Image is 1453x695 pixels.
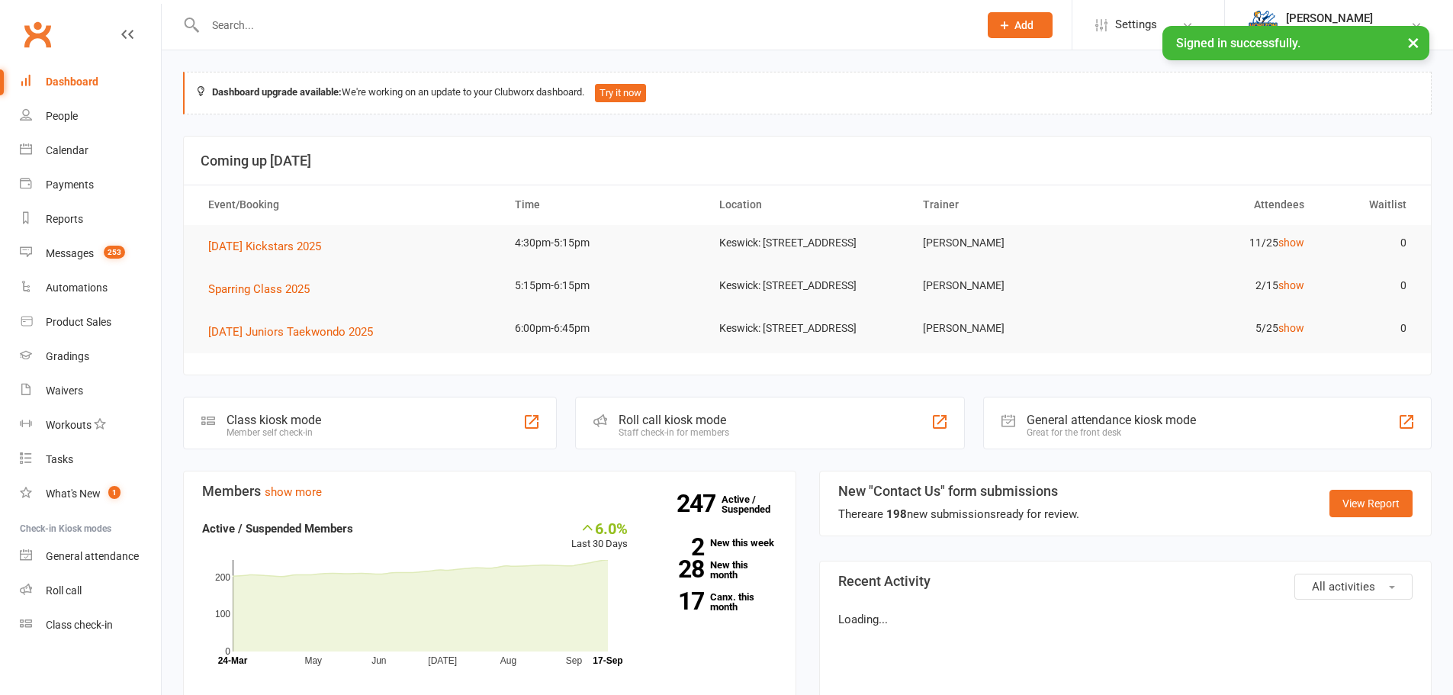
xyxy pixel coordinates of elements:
span: [DATE] Kickstars 2025 [208,240,321,253]
span: Signed in successfully. [1176,36,1300,50]
button: All activities [1294,574,1413,600]
td: 5/25 [1114,310,1318,346]
a: 28New this month [651,560,777,580]
div: General attendance kiosk mode [1027,413,1196,427]
div: Roll call kiosk mode [619,413,729,427]
th: Event/Booking [194,185,501,224]
th: Attendees [1114,185,1318,224]
td: 2/15 [1114,268,1318,304]
img: thumb_image1625461565.png [1248,10,1278,40]
div: Dashboard [46,76,98,88]
span: Sparring Class 2025 [208,282,310,296]
button: × [1400,26,1427,59]
td: 11/25 [1114,225,1318,261]
a: Messages 253 [20,236,161,271]
span: All activities [1312,580,1375,594]
a: People [20,99,161,134]
h3: Coming up [DATE] [201,153,1414,169]
span: 253 [104,246,125,259]
div: Gradings [46,350,89,362]
td: 4:30pm-5:15pm [501,225,706,261]
div: There are new submissions ready for review. [838,505,1079,523]
span: 1 [108,486,121,499]
td: 0 [1318,310,1420,346]
a: 2New this week [651,538,777,548]
strong: 28 [651,558,704,581]
strong: Dashboard upgrade available: [212,86,342,98]
div: Last 30 Days [571,520,628,552]
a: 17Canx. this month [651,592,777,612]
a: Calendar [20,134,161,168]
a: show [1278,279,1304,291]
span: [DATE] Juniors Taekwondo 2025 [208,325,373,339]
a: Automations [20,271,161,305]
div: We're working on an update to your Clubworx dashboard. [183,72,1432,114]
button: [DATE] Kickstars 2025 [208,237,332,256]
th: Waitlist [1318,185,1420,224]
td: 0 [1318,268,1420,304]
div: Automations [46,282,108,294]
div: Waivers [46,385,83,397]
a: Clubworx [18,15,56,53]
a: 247Active / Suspended [722,483,789,526]
a: show [1278,322,1304,334]
button: Sparring Class 2025 [208,280,320,298]
strong: 2 [651,536,704,558]
a: Dashboard [20,65,161,99]
a: Waivers [20,374,161,408]
div: Messages [46,247,94,259]
strong: 198 [886,507,907,521]
h3: Members [202,484,777,499]
a: Reports [20,202,161,236]
th: Location [706,185,910,224]
strong: 247 [677,492,722,515]
td: 6:00pm-6:45pm [501,310,706,346]
a: General attendance kiosk mode [20,539,161,574]
span: Add [1014,19,1033,31]
div: What's New [46,487,101,500]
a: show more [265,485,322,499]
td: Keswick: [STREET_ADDRESS] [706,310,910,346]
p: Loading... [838,610,1413,629]
button: Add [988,12,1053,38]
a: Product Sales [20,305,161,339]
strong: Active / Suspended Members [202,522,353,536]
div: 6.0% [571,520,628,536]
div: Class check-in [46,619,113,631]
div: Horizon Taekwondo [1286,25,1381,39]
a: Roll call [20,574,161,608]
a: Tasks [20,442,161,477]
strong: 17 [651,590,704,613]
th: Time [501,185,706,224]
a: Workouts [20,408,161,442]
div: Calendar [46,144,88,156]
th: Trainer [909,185,1114,224]
div: Payments [46,179,94,191]
td: 5:15pm-6:15pm [501,268,706,304]
a: What's New1 [20,477,161,511]
button: Try it now [595,84,646,102]
a: View Report [1329,490,1413,517]
h3: New "Contact Us" form submissions [838,484,1079,499]
h3: Recent Activity [838,574,1413,589]
td: Keswick: [STREET_ADDRESS] [706,268,910,304]
div: Tasks [46,453,73,465]
span: Settings [1115,8,1157,42]
a: Gradings [20,339,161,374]
div: Roll call [46,584,82,597]
td: 0 [1318,225,1420,261]
td: [PERSON_NAME] [909,310,1114,346]
a: show [1278,236,1304,249]
div: Product Sales [46,316,111,328]
div: Reports [46,213,83,225]
div: Great for the front desk [1027,427,1196,438]
div: General attendance [46,550,139,562]
input: Search... [201,14,968,36]
td: [PERSON_NAME] [909,268,1114,304]
div: People [46,110,78,122]
div: [PERSON_NAME] [1286,11,1381,25]
a: Payments [20,168,161,202]
td: [PERSON_NAME] [909,225,1114,261]
div: Staff check-in for members [619,427,729,438]
div: Member self check-in [227,427,321,438]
